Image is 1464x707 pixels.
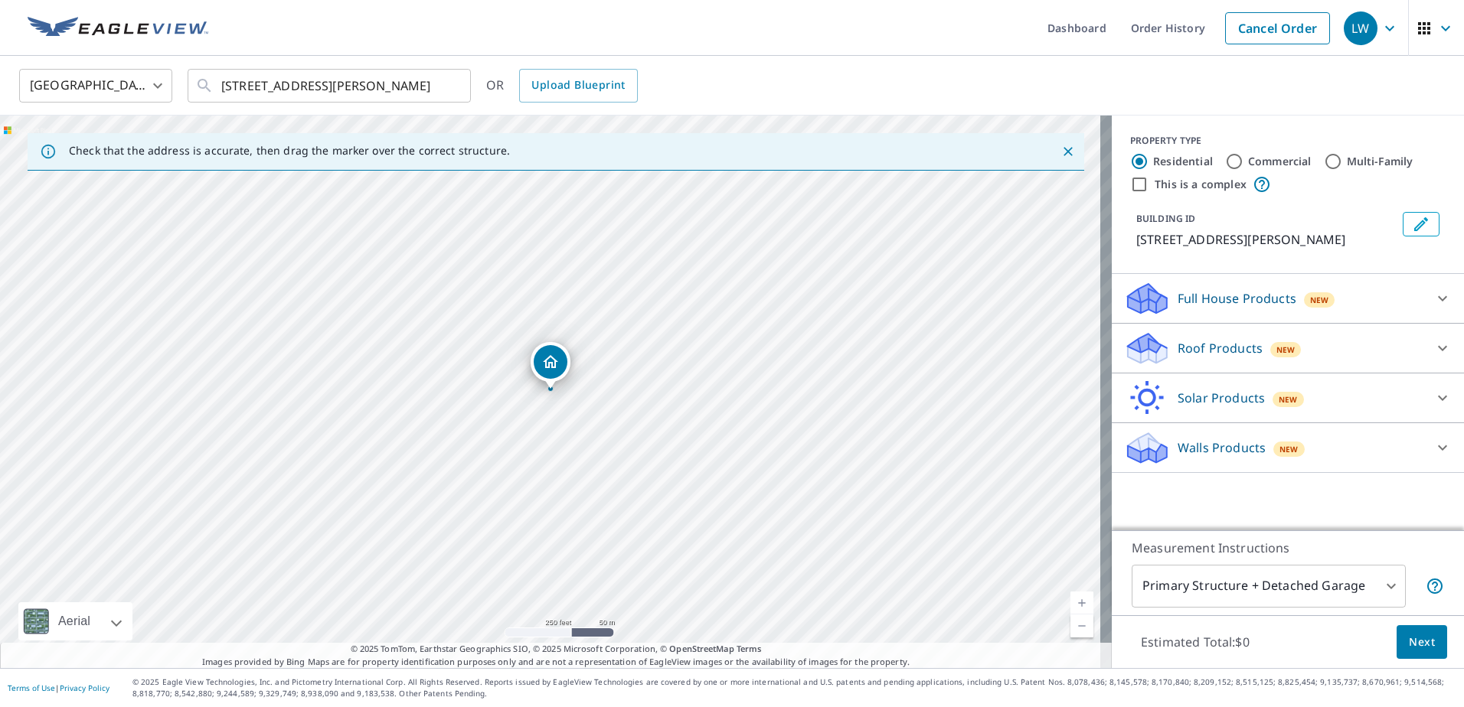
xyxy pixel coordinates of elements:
[531,342,570,389] div: Dropped pin, building 1, Residential property, 314 Jackson St Olyphant, PA 18447
[1248,154,1312,169] label: Commercial
[1276,344,1296,356] span: New
[1130,134,1446,148] div: PROPERTY TYPE
[221,64,440,107] input: Search by address or latitude-longitude
[1129,625,1262,659] p: Estimated Total: $0
[1136,230,1397,249] p: [STREET_ADDRESS][PERSON_NAME]
[1279,393,1298,406] span: New
[1279,443,1299,455] span: New
[1409,633,1435,652] span: Next
[60,683,109,693] a: Privacy Policy
[8,683,55,693] a: Terms of Use
[519,69,637,103] a: Upload Blueprint
[54,602,95,640] div: Aerial
[669,643,734,654] a: OpenStreetMap
[1178,438,1266,457] p: Walls Products
[1155,177,1247,192] label: This is a complex
[1132,539,1444,557] p: Measurement Instructions
[19,64,172,107] div: [GEOGRAPHIC_DATA]
[132,676,1456,699] p: © 2025 Eagle View Technologies, Inc. and Pictometry International Corp. All Rights Reserved. Repo...
[69,144,510,158] p: Check that the address is accurate, then drag the marker over the correct structure.
[1070,591,1093,614] a: Current Level 17, Zoom In
[486,69,638,103] div: OR
[1347,154,1413,169] label: Multi-Family
[1124,380,1452,416] div: Solar ProductsNew
[1344,11,1377,45] div: LW
[18,602,132,640] div: Aerial
[1310,294,1329,306] span: New
[1178,389,1265,407] p: Solar Products
[1070,614,1093,637] a: Current Level 17, Zoom Out
[1136,212,1195,225] p: BUILDING ID
[8,683,109,692] p: |
[1124,330,1452,367] div: Roof ProductsNew
[1132,565,1406,608] div: Primary Structure + Detached Garage
[1397,625,1447,660] button: Next
[28,17,208,40] img: EV Logo
[531,76,625,95] span: Upload Blueprint
[1058,142,1078,161] button: Close
[1153,154,1213,169] label: Residential
[1225,12,1330,44] a: Cancel Order
[1403,212,1439,236] button: Edit building 1
[1124,429,1452,466] div: Walls ProductsNew
[1124,280,1452,317] div: Full House ProductsNew
[1426,577,1444,595] span: Your report will include the primary structure and a detached garage if one exists.
[737,643,762,654] a: Terms
[1178,339,1263,357] p: Roof Products
[351,643,762,656] span: © 2025 TomTom, Earthstar Geographics SIO, © 2025 Microsoft Corporation, ©
[1178,289,1296,308] p: Full House Products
